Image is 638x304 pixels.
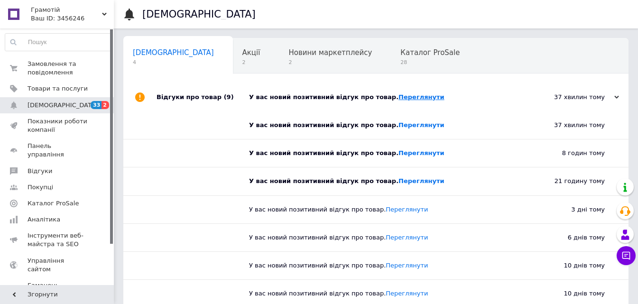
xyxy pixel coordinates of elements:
div: У вас новий позитивний відгук про товар. [249,93,524,101]
div: Ваш ID: 3456246 [31,14,114,23]
span: 2 [242,59,260,66]
div: 21 годину тому [510,167,629,195]
div: 3 дні тому [510,196,629,223]
span: 4 [133,59,214,66]
span: (9) [224,93,234,101]
div: У вас новий позитивний відгук про товар. [249,261,510,270]
div: 37 хвилин тому [510,111,629,139]
div: 10 днів тому [510,252,629,279]
div: 37 хвилин тому [524,93,619,101]
h1: [DEMOGRAPHIC_DATA] [142,9,256,20]
span: Грамотій [31,6,102,14]
span: 33 [91,101,102,109]
span: Акції [242,48,260,57]
div: У вас новий позитивний відгук про товар. [249,121,510,129]
span: Товари та послуги [28,84,88,93]
span: Інструменти веб-майстра та SEO [28,231,88,249]
span: Управління сайтом [28,257,88,274]
a: Переглянути [386,290,428,297]
span: [DEMOGRAPHIC_DATA] [133,48,214,57]
span: Відгуки [28,167,52,175]
span: Каталог ProSale [400,48,460,57]
a: Переглянути [398,177,444,184]
div: У вас новий позитивний відгук про товар. [249,205,510,214]
div: У вас новий позитивний відгук про товар. [249,149,510,157]
span: Каталог ProSale [28,199,79,208]
div: 8 годин тому [510,139,629,167]
span: 28 [400,59,460,66]
span: Показники роботи компанії [28,117,88,134]
span: Гаманець компанії [28,281,88,298]
div: У вас новий позитивний відгук про товар. [249,233,510,242]
span: 2 [102,101,109,109]
span: 2 [288,59,372,66]
div: У вас новий позитивний відгук про товар. [249,177,510,185]
a: Переглянути [398,121,444,129]
a: Переглянути [386,234,428,241]
span: Аналітика [28,215,60,224]
span: Новини маркетплейсу [288,48,372,57]
a: Переглянути [386,262,428,269]
input: Пошук [5,34,111,51]
button: Чат з покупцем [617,246,636,265]
span: Панель управління [28,142,88,159]
span: Замовлення та повідомлення [28,60,88,77]
span: [DEMOGRAPHIC_DATA] [28,101,98,110]
a: Переглянути [386,206,428,213]
div: 6 днів тому [510,224,629,251]
span: Покупці [28,183,53,192]
div: Відгуки про товар [157,83,249,111]
a: Переглянути [398,93,444,101]
div: У вас новий позитивний відгук про товар. [249,289,510,298]
a: Переглянути [398,149,444,157]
